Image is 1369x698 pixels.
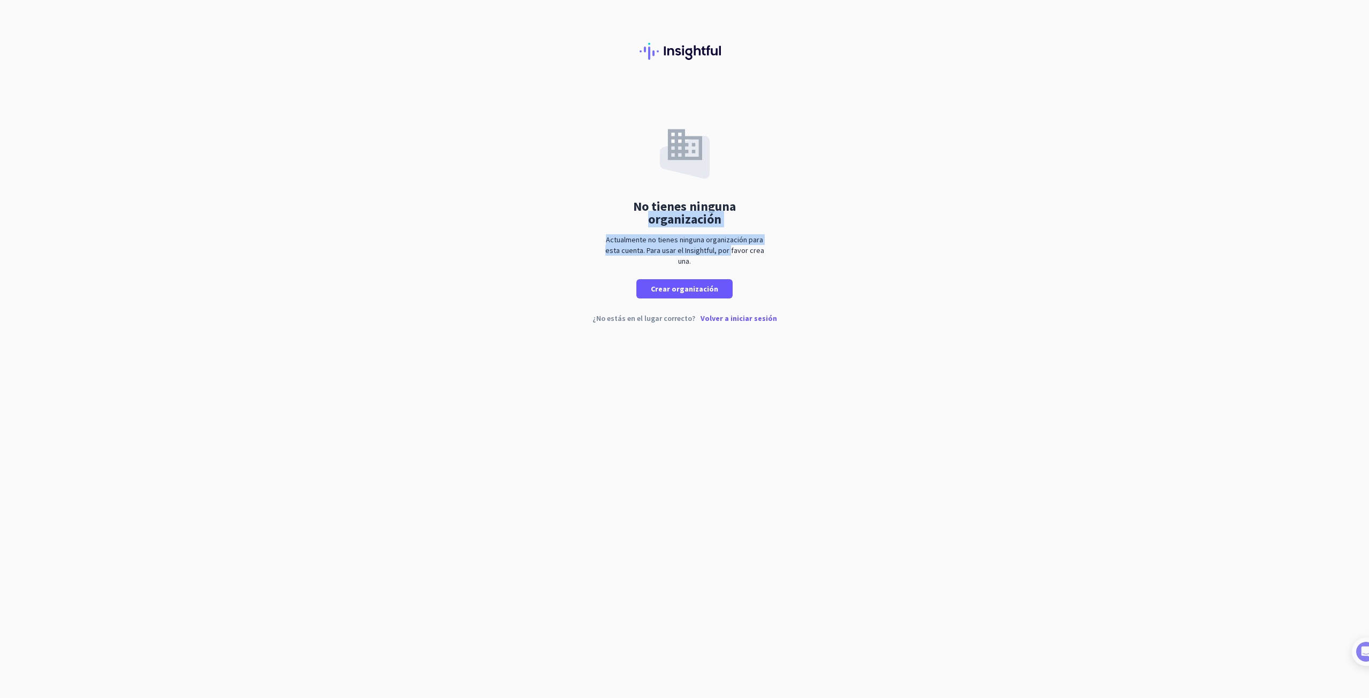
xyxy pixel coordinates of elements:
[636,279,733,298] button: Crear organización
[640,43,729,60] img: Insightful
[602,200,767,226] div: No tienes ninguna organización
[651,283,718,294] span: Crear organización
[701,315,777,322] p: Volver a iniciar sesión
[602,234,767,266] div: Actualmente no tienes ninguna organización para esta cuenta. Para usar el Insightful, por favor c...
